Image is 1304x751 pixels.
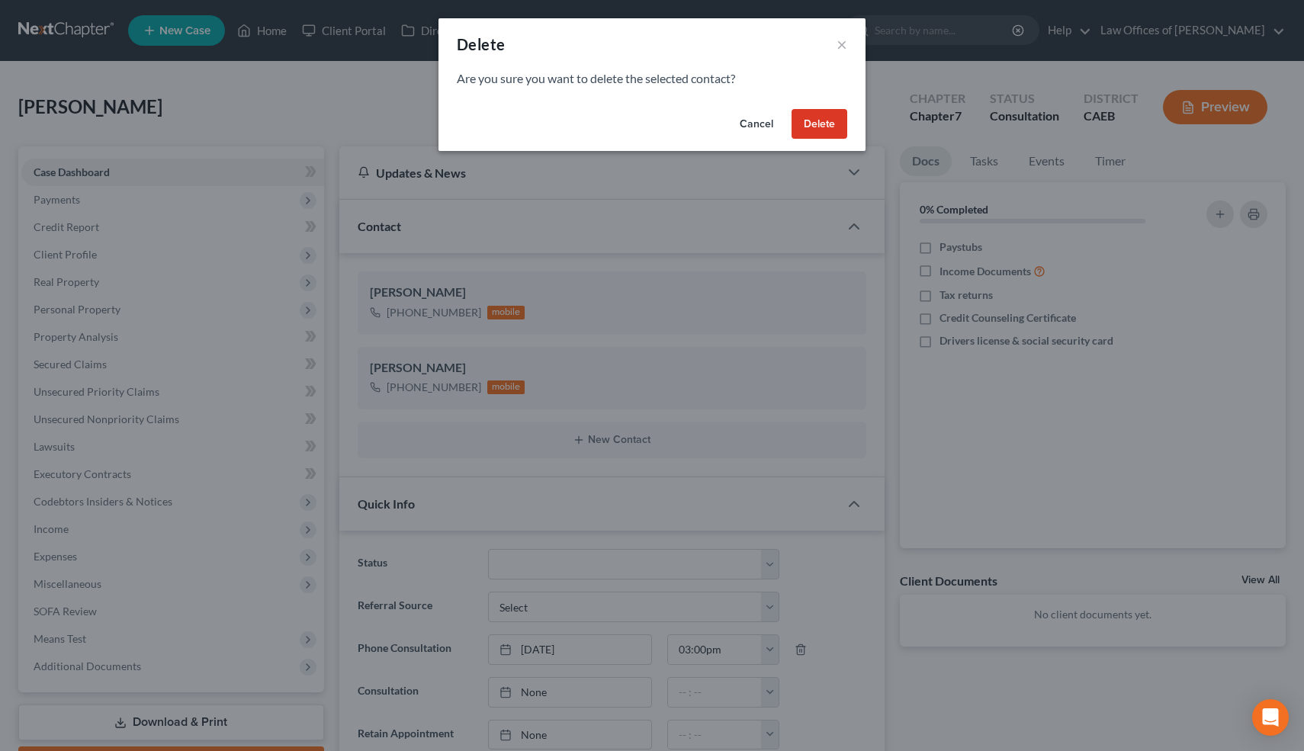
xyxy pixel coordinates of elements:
button: Cancel [727,109,785,140]
button: × [837,35,847,53]
button: Delete [792,109,847,140]
div: Delete [457,34,505,55]
p: Are you sure you want to delete the selected contact? [457,70,847,88]
div: Open Intercom Messenger [1252,699,1289,736]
